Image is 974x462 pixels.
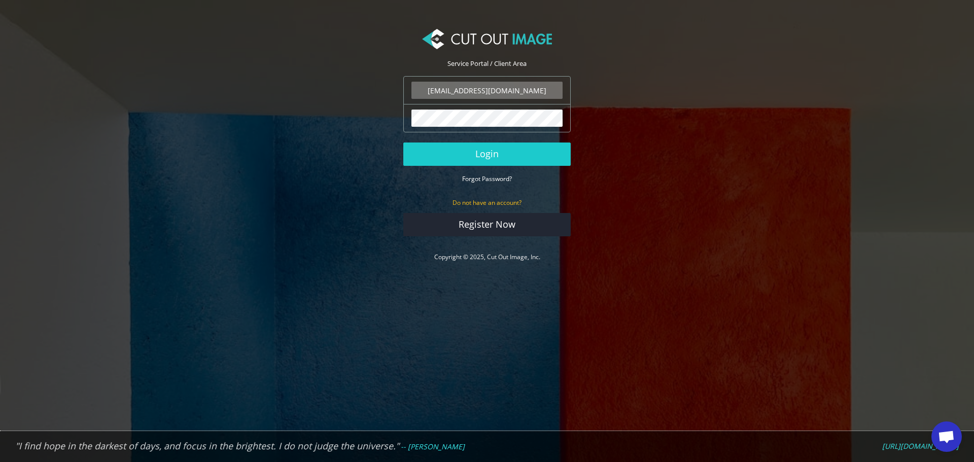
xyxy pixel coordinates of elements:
[401,442,465,451] em: -- [PERSON_NAME]
[882,442,959,451] a: [URL][DOMAIN_NAME]
[931,421,962,452] a: Open chat
[447,59,527,68] span: Service Portal / Client Area
[453,198,521,207] small: Do not have an account?
[434,253,540,261] a: Copyright © 2025, Cut Out Image, Inc.
[403,213,571,236] a: Register Now
[411,82,563,99] input: Email Address
[15,440,399,452] em: "I find hope in the darkest of days, and focus in the brightest. I do not judge the universe."
[422,29,552,49] img: Cut Out Image
[882,441,959,451] em: [URL][DOMAIN_NAME]
[462,174,512,183] a: Forgot Password?
[403,143,571,166] button: Login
